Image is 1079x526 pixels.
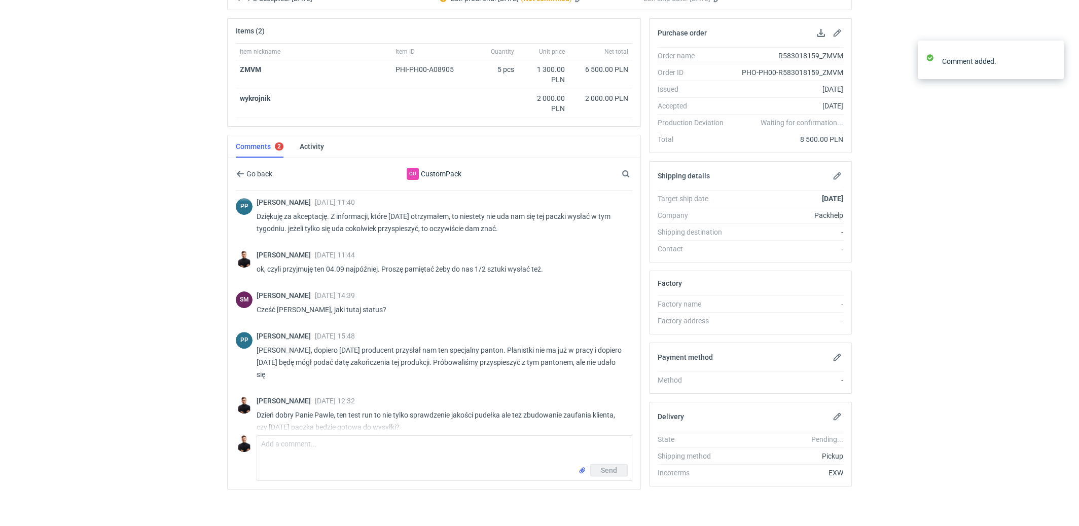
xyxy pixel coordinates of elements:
[942,56,1049,66] div: Comment added.
[658,412,684,421] h2: Delivery
[815,27,827,39] button: Download PO
[491,48,514,56] span: Quantity
[732,375,843,385] div: -
[236,27,265,35] h2: Items (2)
[732,210,843,220] div: Packhelp
[315,198,355,206] span: [DATE] 11:40
[257,344,624,381] p: [PERSON_NAME], dopiero [DATE] producent przysłał nam ten specjalny panton. Planistki nie ma już w...
[658,67,732,78] div: Order ID
[257,251,315,259] span: [PERSON_NAME]
[240,48,280,56] span: Item nickname
[732,299,843,309] div: -
[236,198,253,215] div: Paweł Puch
[658,299,732,309] div: Factory name
[244,170,272,177] span: Go back
[658,134,732,144] div: Total
[315,397,355,405] span: [DATE] 12:32
[601,467,617,474] span: Send
[822,195,843,203] strong: [DATE]
[257,409,624,433] p: Dzień dobry Panie Pawle, ten test run to nie tylko sprawdzenie jakości pudełka ale też zbudowanie...
[236,251,253,268] img: Tomasz Kubiak
[257,263,624,275] p: ok, czyli przyjmuję ten 04.09 najpóźniej. Proszę pamiętać żeby do nas 1/2 sztuki wysłać też.
[658,316,732,326] div: Factory address
[236,332,253,349] div: Paweł Puch
[236,332,253,349] figcaption: PP
[658,210,732,220] div: Company
[658,375,732,385] div: Method
[658,451,732,461] div: Shipping method
[236,435,253,452] img: Tomasz Kubiak
[658,434,732,444] div: State
[658,468,732,478] div: Incoterms
[658,194,732,204] div: Target ship date
[277,143,281,150] div: 2
[236,397,253,414] img: Tomasz Kubiak
[732,316,843,326] div: -
[831,27,843,39] button: Edit purchase order
[831,410,843,423] button: Edit delivery details
[257,198,315,206] span: [PERSON_NAME]
[257,291,315,299] span: [PERSON_NAME]
[240,94,270,102] strong: wykrojnik
[236,168,273,180] button: Go back
[658,101,732,111] div: Accepted
[315,291,355,299] span: [DATE] 14:39
[257,210,624,235] p: Dziękuję za akceptację. Z informacji, które [DATE] otrzymałem, to niestety nie uda nam się tej pa...
[658,227,732,237] div: Shipping destination
[407,168,419,180] figcaption: Cu
[811,435,843,443] em: Pending...
[351,168,517,180] div: CustomPack
[732,227,843,237] div: -
[407,168,419,180] div: CustomPack
[522,93,565,114] div: 2 000.00 PLN
[522,64,565,85] div: 1 300.00 PLN
[831,351,843,363] button: Edit payment method
[658,244,732,254] div: Contact
[257,332,315,340] span: [PERSON_NAME]
[732,468,843,478] div: EXW
[257,304,624,316] p: Cześć [PERSON_NAME], jaki tutaj status?
[236,198,253,215] figcaption: PP
[732,67,843,78] div: PHO-PH00-R583018159_ZMVM
[467,60,518,89] div: 5 pcs
[573,64,628,74] div: 6 500.00 PLN
[658,51,732,61] div: Order name
[761,118,843,128] em: Waiting for confirmation...
[395,64,463,74] div: PHI-PH00-A08905
[257,397,315,405] span: [PERSON_NAME]
[236,291,253,308] div: Sebastian Markut
[732,51,843,61] div: R583018159_ZMVM
[658,29,707,37] h2: Purchase order
[590,464,628,476] button: Send
[604,48,628,56] span: Net total
[1049,56,1056,66] button: close
[395,48,415,56] span: Item ID
[658,118,732,128] div: Production Deviation
[732,244,843,254] div: -
[732,451,843,461] div: Pickup
[732,134,843,144] div: 8 500.00 PLN
[240,65,261,73] a: ZMVM
[236,291,253,308] figcaption: SM
[658,172,710,180] h2: Shipping details
[236,135,283,158] a: Comments2
[539,48,565,56] span: Unit price
[658,279,682,287] h2: Factory
[300,135,324,158] a: Activity
[315,251,355,259] span: [DATE] 11:44
[732,84,843,94] div: [DATE]
[732,101,843,111] div: [DATE]
[658,84,732,94] div: Issued
[315,332,355,340] span: [DATE] 15:48
[620,168,652,180] input: Search
[831,170,843,182] button: Edit shipping details
[573,93,628,103] div: 2 000.00 PLN
[658,353,713,361] h2: Payment method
